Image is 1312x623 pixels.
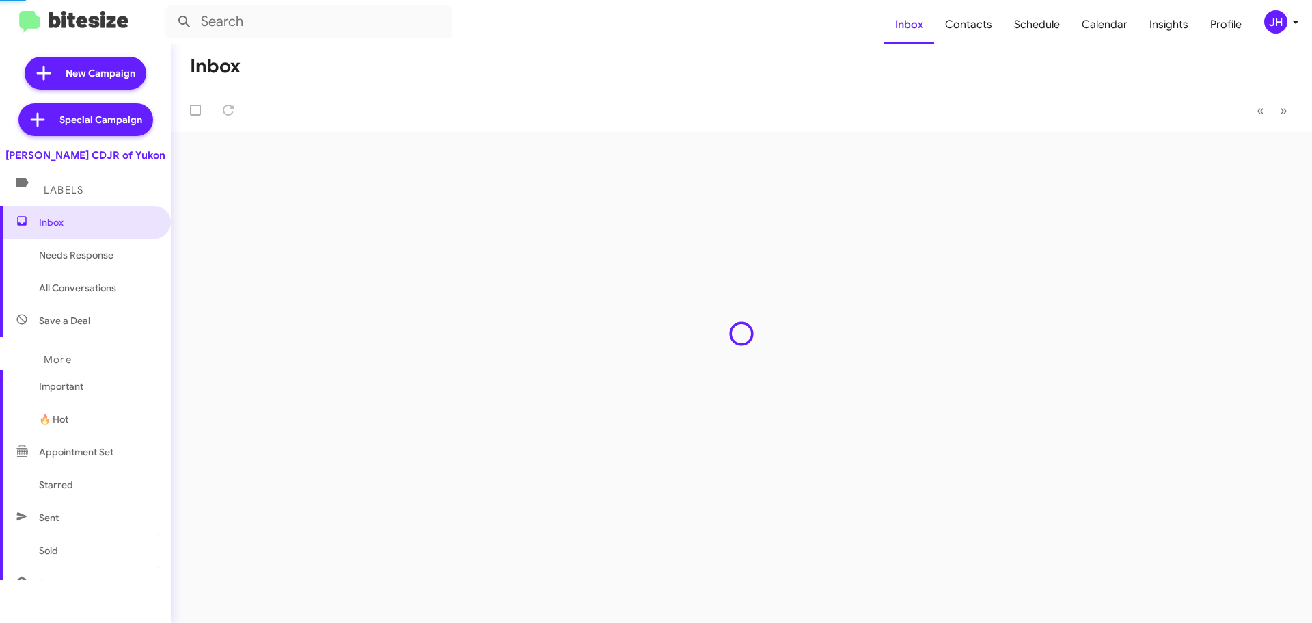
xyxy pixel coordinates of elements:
[1003,5,1071,44] a: Schedule
[190,55,241,77] h1: Inbox
[1253,10,1297,34] button: JH
[1248,96,1272,124] button: Previous
[1199,5,1253,44] a: Profile
[59,113,142,127] span: Special Campaign
[39,380,155,393] span: Important
[165,5,452,38] input: Search
[39,445,113,459] span: Appointment Set
[39,511,59,525] span: Sent
[1249,96,1296,124] nav: Page navigation example
[66,66,135,80] span: New Campaign
[5,148,165,162] div: [PERSON_NAME] CDJR of Yukon
[25,57,146,90] a: New Campaign
[44,184,83,196] span: Labels
[18,103,153,136] a: Special Campaign
[39,248,155,262] span: Needs Response
[1272,96,1296,124] button: Next
[44,354,72,366] span: More
[1257,102,1264,119] span: «
[1071,5,1138,44] a: Calendar
[39,215,155,229] span: Inbox
[39,314,90,328] span: Save a Deal
[934,5,1003,44] a: Contacts
[1264,10,1287,34] div: JH
[39,281,116,295] span: All Conversations
[1280,102,1287,119] span: »
[39,544,58,557] span: Sold
[884,5,934,44] a: Inbox
[39,576,111,590] span: Sold Responded
[39,478,73,492] span: Starred
[1138,5,1199,44] a: Insights
[39,412,68,426] span: 🔥 Hot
